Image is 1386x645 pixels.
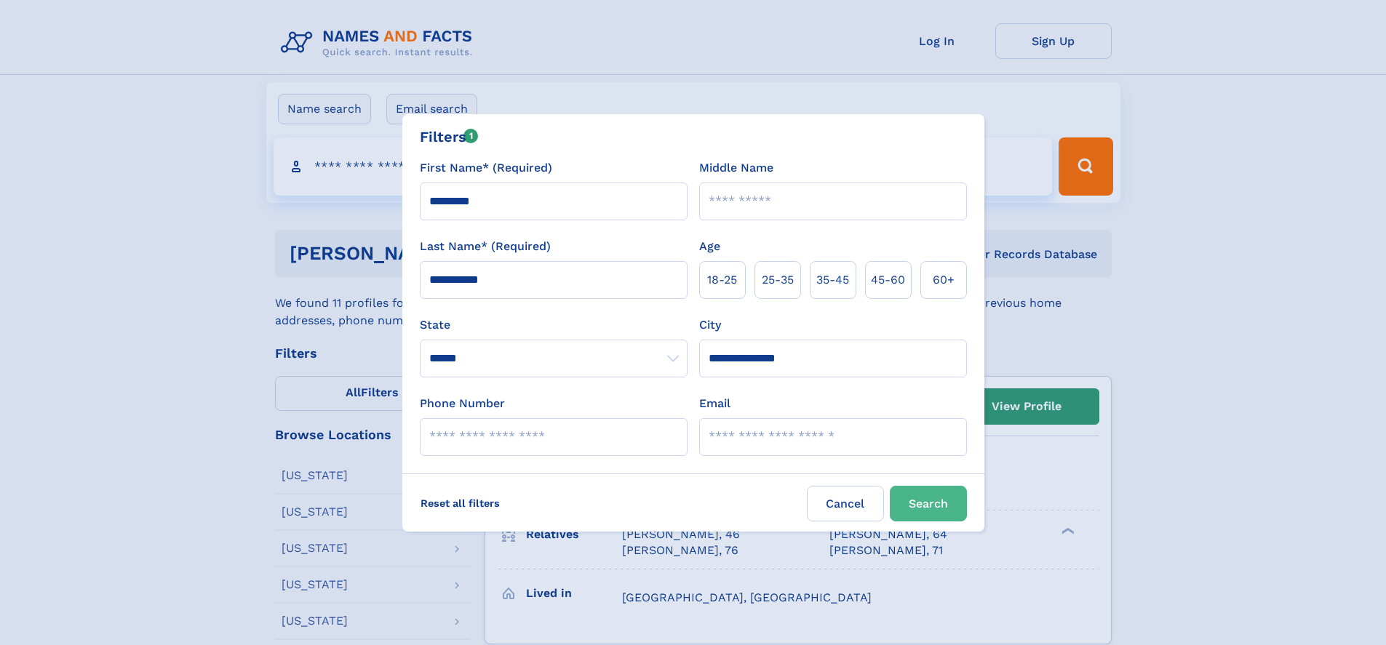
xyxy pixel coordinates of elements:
label: Middle Name [699,159,773,177]
span: 35‑45 [816,271,849,289]
label: Reset all filters [411,486,509,521]
span: 25‑35 [762,271,794,289]
span: 60+ [933,271,955,289]
label: Age [699,238,720,255]
label: Phone Number [420,395,505,412]
button: Search [890,486,967,521]
label: Last Name* (Required) [420,238,551,255]
label: Cancel [807,486,884,521]
label: City [699,316,721,334]
span: 18‑25 [707,271,737,289]
label: First Name* (Required) [420,159,552,177]
label: Email [699,395,730,412]
span: 45‑60 [871,271,905,289]
div: Filters [420,126,479,148]
label: State [420,316,688,334]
